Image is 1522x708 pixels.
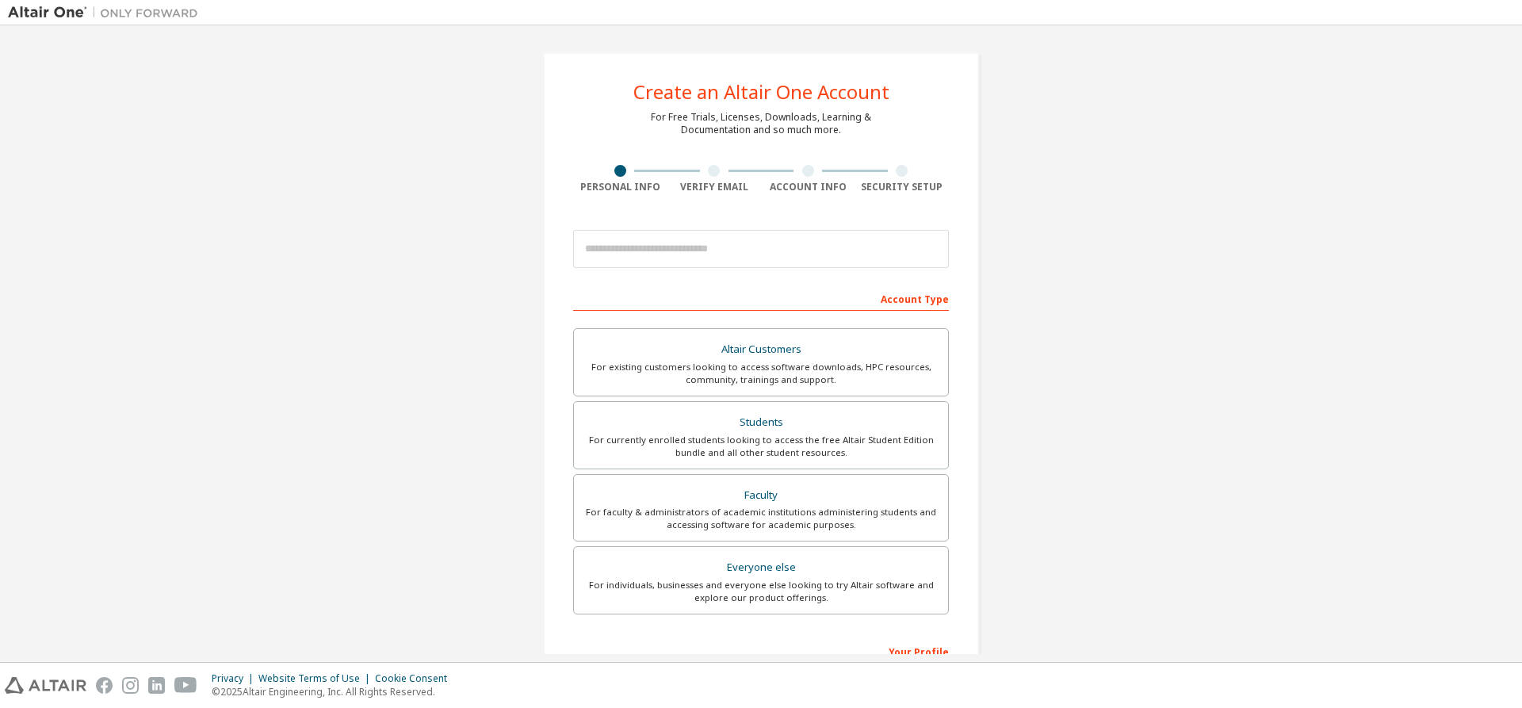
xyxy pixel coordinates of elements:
[583,506,939,531] div: For faculty & administrators of academic institutions administering students and accessing softwa...
[573,181,667,193] div: Personal Info
[375,672,457,685] div: Cookie Consent
[583,361,939,386] div: For existing customers looking to access software downloads, HPC resources, community, trainings ...
[5,677,86,694] img: altair_logo.svg
[583,557,939,579] div: Everyone else
[651,111,871,136] div: For Free Trials, Licenses, Downloads, Learning & Documentation and so much more.
[583,339,939,361] div: Altair Customers
[583,579,939,604] div: For individuals, businesses and everyone else looking to try Altair software and explore our prod...
[148,677,165,694] img: linkedin.svg
[855,181,950,193] div: Security Setup
[212,672,258,685] div: Privacy
[212,685,457,698] p: © 2025 Altair Engineering, Inc. All Rights Reserved.
[633,82,889,101] div: Create an Altair One Account
[258,672,375,685] div: Website Terms of Use
[8,5,206,21] img: Altair One
[573,638,949,664] div: Your Profile
[583,484,939,507] div: Faculty
[573,285,949,311] div: Account Type
[761,181,855,193] div: Account Info
[583,411,939,434] div: Students
[96,677,113,694] img: facebook.svg
[667,181,762,193] div: Verify Email
[122,677,139,694] img: instagram.svg
[174,677,197,694] img: youtube.svg
[583,434,939,459] div: For currently enrolled students looking to access the free Altair Student Edition bundle and all ...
